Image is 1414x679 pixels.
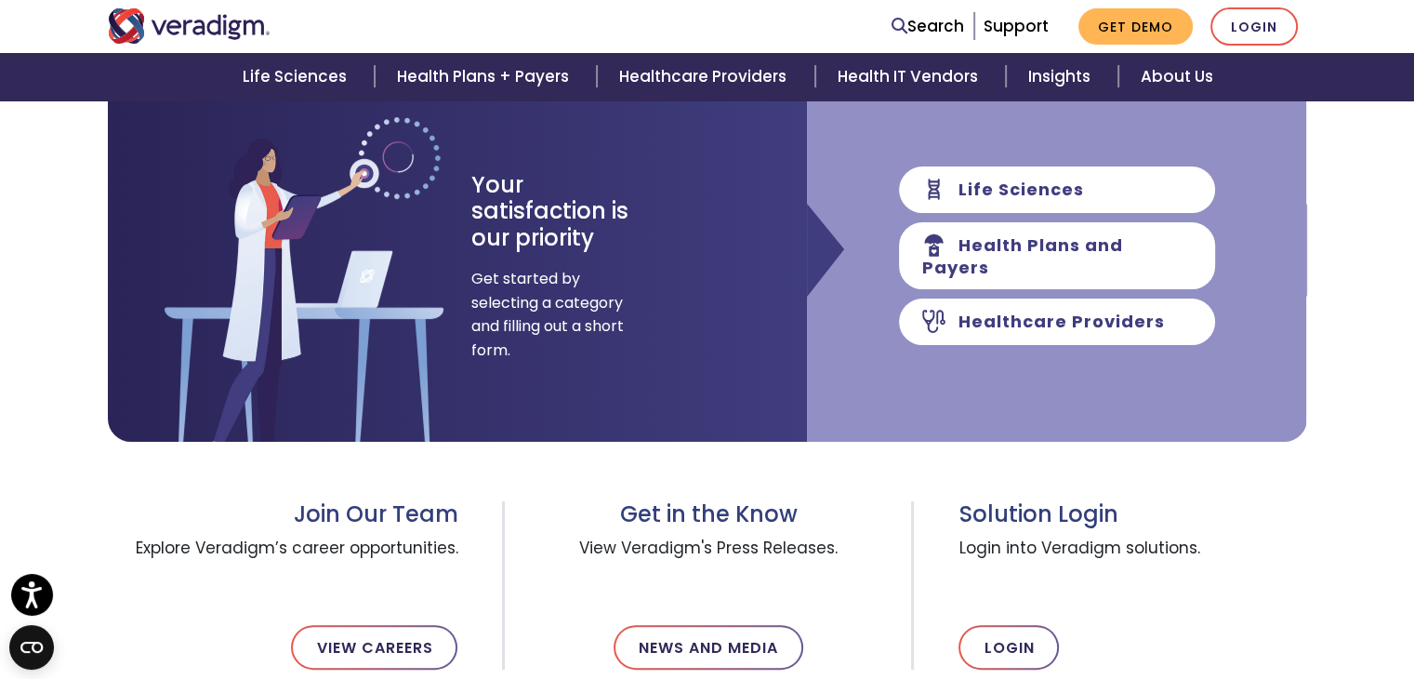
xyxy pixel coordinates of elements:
[1118,53,1236,100] a: About Us
[1210,7,1298,46] a: Login
[375,53,597,100] a: Health Plans + Payers
[984,15,1049,37] a: Support
[597,53,814,100] a: Healthcare Providers
[958,528,1306,595] span: Login into Veradigm solutions.
[549,501,866,528] h3: Get in the Know
[1078,8,1193,45] a: Get Demo
[108,501,458,528] h3: Join Our Team
[892,14,964,39] a: Search
[108,8,271,44] img: Veradigm logo
[220,53,375,100] a: Life Sciences
[549,528,866,595] span: View Veradigm's Press Releases.
[958,501,1306,528] h3: Solution Login
[9,625,54,670] button: Open CMP widget
[471,172,662,252] h3: Your satisfaction is our priority
[1006,53,1118,100] a: Insights
[108,528,458,595] span: Explore Veradigm’s career opportunities.
[614,625,803,670] a: News and Media
[1058,546,1392,657] iframe: Drift Chat Widget
[291,625,457,670] a: View Careers
[815,53,1006,100] a: Health IT Vendors
[471,267,625,362] span: Get started by selecting a category and filling out a short form.
[958,625,1059,670] a: Login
